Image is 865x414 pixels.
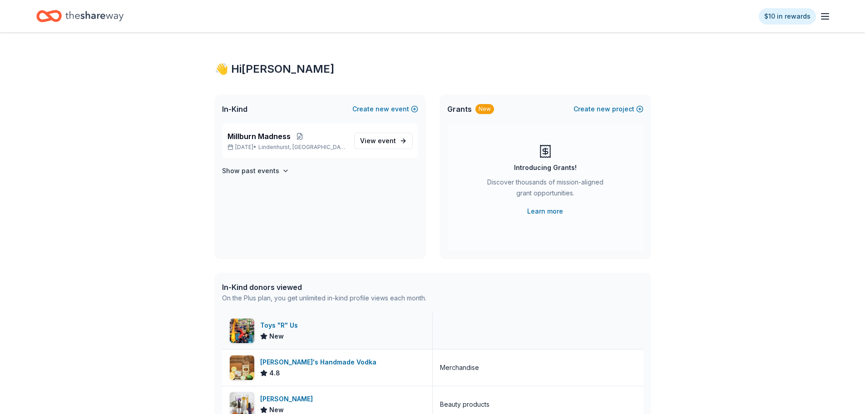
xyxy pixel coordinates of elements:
[514,162,577,173] div: Introducing Grants!
[354,133,413,149] a: View event
[227,144,347,151] p: [DATE] •
[597,104,610,115] span: new
[352,104,418,115] button: Createnewevent
[260,394,316,404] div: [PERSON_NAME]
[527,206,563,217] a: Learn more
[260,320,302,331] div: Toys "R" Us
[484,177,607,202] div: Discover thousands of mission-aligned grant opportunities.
[222,293,426,304] div: On the Plus plan, you get unlimited in-kind profile views each month.
[360,135,396,146] span: View
[440,399,489,410] div: Beauty products
[378,137,396,145] span: event
[447,104,472,115] span: Grants
[475,104,494,114] div: New
[376,104,389,115] span: new
[36,5,124,27] a: Home
[440,362,479,373] div: Merchandise
[222,104,247,115] span: In-Kind
[269,331,284,342] span: New
[215,62,651,76] div: 👋 Hi [PERSON_NAME]
[230,319,254,343] img: Image for Toys "R" Us
[230,355,254,380] img: Image for Tito's Handmade Vodka
[260,357,380,368] div: [PERSON_NAME]'s Handmade Vodka
[269,368,280,379] span: 4.8
[258,144,346,151] span: Lindenhurst, [GEOGRAPHIC_DATA]
[227,131,291,142] span: Millburn Madness
[759,8,816,25] a: $10 in rewards
[222,165,279,176] h4: Show past events
[222,282,426,293] div: In-Kind donors viewed
[222,165,289,176] button: Show past events
[573,104,643,115] button: Createnewproject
